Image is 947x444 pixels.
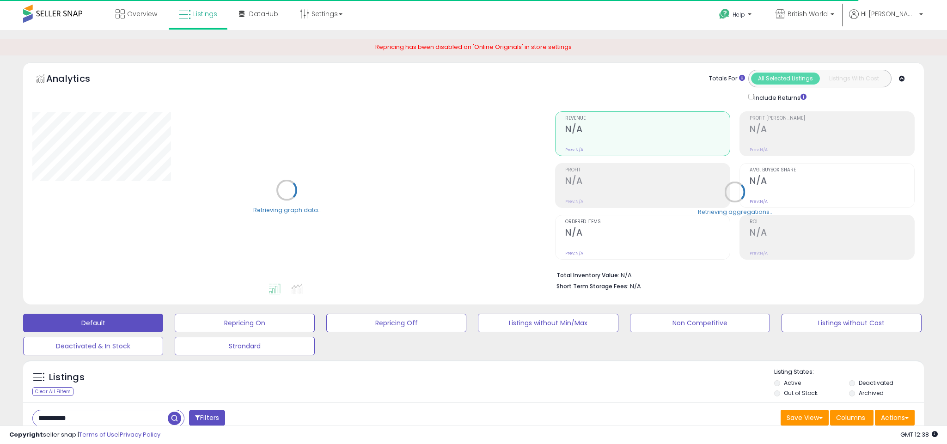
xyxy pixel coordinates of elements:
button: Strandard [175,337,315,355]
p: Listing States: [774,368,924,377]
span: Columns [836,413,865,422]
span: Repricing has been disabled on 'Online Originals' in store settings [375,43,572,51]
button: Deactivated & In Stock [23,337,163,355]
button: Filters [189,410,225,426]
div: Include Returns [741,92,818,102]
div: Retrieving aggregations.. [698,208,772,216]
label: Active [784,379,801,387]
span: DataHub [249,9,278,18]
a: Terms of Use [79,430,118,439]
button: Non Competitive [630,314,770,332]
a: Privacy Policy [120,430,160,439]
label: Archived [859,389,884,397]
button: Default [23,314,163,332]
button: Listings With Cost [819,73,888,85]
button: Repricing On [175,314,315,332]
label: Deactivated [859,379,893,387]
button: All Selected Listings [751,73,820,85]
a: Hi [PERSON_NAME] [849,9,923,30]
span: Hi [PERSON_NAME] [861,9,916,18]
strong: Copyright [9,430,43,439]
div: Totals For [709,74,745,83]
button: Actions [875,410,915,426]
button: Listings without Min/Max [478,314,618,332]
div: Clear All Filters [32,387,73,396]
span: Listings [193,9,217,18]
button: Save View [781,410,829,426]
div: Retrieving graph data.. [253,206,321,214]
span: 2025-09-6 12:38 GMT [900,430,938,439]
div: seller snap | | [9,431,160,439]
button: Listings without Cost [782,314,922,332]
a: Help [712,1,761,30]
span: Overview [127,9,157,18]
i: Get Help [719,8,730,20]
button: Columns [830,410,874,426]
label: Out of Stock [784,389,818,397]
button: Repricing Off [326,314,466,332]
h5: Listings [49,371,85,384]
span: Help [733,11,745,18]
h5: Analytics [46,72,108,87]
span: British World [788,9,828,18]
